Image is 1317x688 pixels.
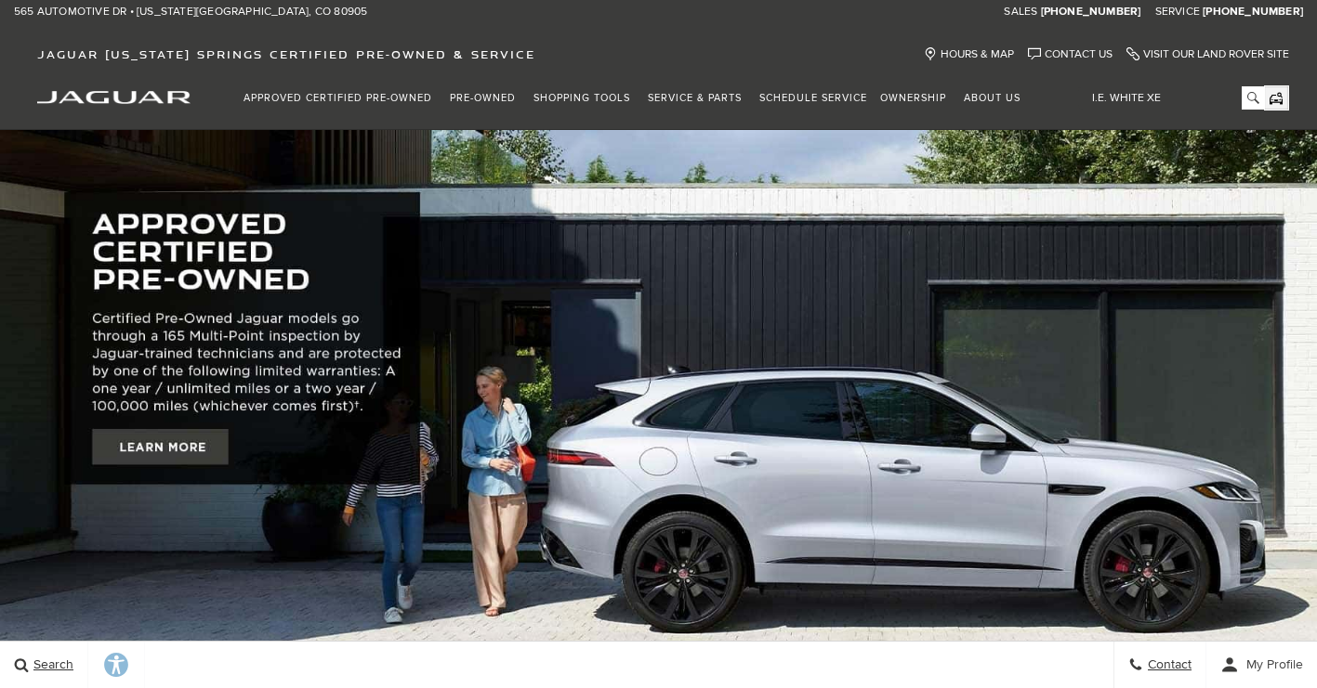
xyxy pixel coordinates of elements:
a: About Us [957,82,1032,114]
nav: Main Navigation [237,82,1032,114]
a: 565 Automotive Dr • [US_STATE][GEOGRAPHIC_DATA], CO 80905 [14,5,367,19]
a: jaguar [37,88,191,104]
img: Jaguar [37,91,191,104]
a: Hours & Map [924,47,1014,61]
a: Ownership [874,82,957,114]
a: Schedule Service [753,82,874,114]
span: Contact [1143,657,1192,673]
a: Pre-Owned [443,82,527,114]
span: Sales [1004,5,1037,19]
a: Visit Our Land Rover Site [1126,47,1289,61]
span: Search [29,657,73,673]
a: Shopping Tools [527,82,641,114]
span: Jaguar [US_STATE] Springs Certified Pre-Owned & Service [37,47,535,61]
a: Jaguar [US_STATE] Springs Certified Pre-Owned & Service [28,47,545,61]
span: Service [1155,5,1200,19]
button: user-profile-menu [1206,642,1317,688]
a: Approved Certified Pre-Owned [237,82,443,114]
a: Service & Parts [641,82,753,114]
a: [PHONE_NUMBER] [1041,5,1141,19]
span: My Profile [1239,657,1303,673]
input: i.e. White XE [1078,86,1264,110]
a: [PHONE_NUMBER] [1203,5,1303,19]
a: Contact Us [1028,47,1113,61]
